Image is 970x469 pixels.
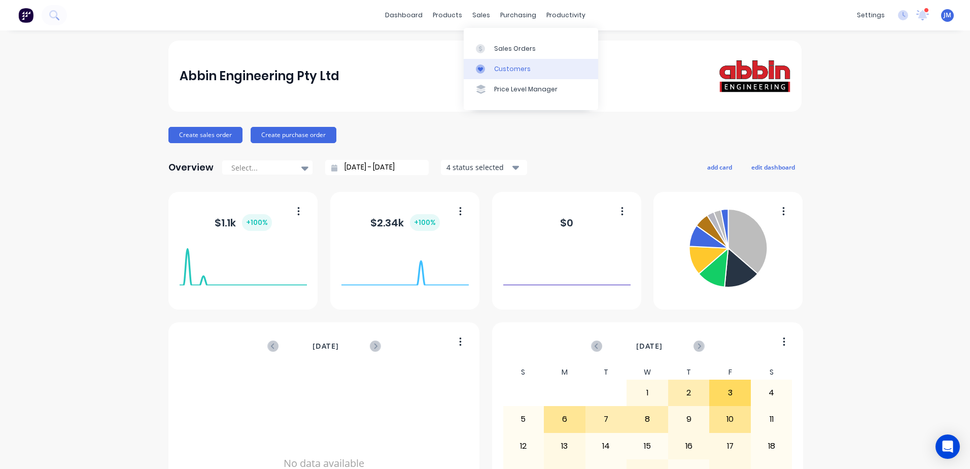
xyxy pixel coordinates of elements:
div: 16 [669,433,709,459]
div: 1 [627,380,668,406]
a: Sales Orders [464,38,598,58]
div: 7 [586,407,627,432]
div: Abbin Engineering Pty Ltd [180,66,339,86]
div: Sales Orders [494,44,536,53]
img: Factory [18,8,33,23]
div: 3 [710,380,750,406]
div: $ 1.1k [215,214,272,231]
div: Overview [168,157,214,178]
div: Customers [494,64,531,74]
div: $ 2.34k [370,214,440,231]
div: 15 [627,433,668,459]
div: S [751,365,792,380]
img: Abbin Engineering Pty Ltd [719,60,790,92]
div: 5 [503,407,544,432]
button: Create sales order [168,127,243,143]
div: T [668,365,710,380]
div: purchasing [495,8,541,23]
div: S [503,365,544,380]
div: 2 [669,380,709,406]
div: 11 [751,407,792,432]
div: 13 [544,433,585,459]
div: 14 [586,433,627,459]
div: sales [467,8,495,23]
a: Price Level Manager [464,79,598,99]
span: JM [944,11,951,20]
div: $ 0 [560,215,573,230]
div: F [709,365,751,380]
div: 17 [710,433,750,459]
div: 10 [710,407,750,432]
div: + 100 % [410,214,440,231]
div: 4 status selected [446,162,510,173]
div: M [544,365,585,380]
div: 9 [669,407,709,432]
span: [DATE] [313,341,339,352]
div: settings [852,8,890,23]
div: 4 [751,380,792,406]
button: Create purchase order [251,127,336,143]
div: 6 [544,407,585,432]
div: + 100 % [242,214,272,231]
div: Open Intercom Messenger [936,434,960,459]
span: [DATE] [636,341,663,352]
div: 8 [627,407,668,432]
div: productivity [541,8,591,23]
div: 18 [751,433,792,459]
button: edit dashboard [745,160,802,174]
div: Price Level Manager [494,85,558,94]
a: Customers [464,59,598,79]
button: add card [701,160,739,174]
button: 4 status selected [441,160,527,175]
div: products [428,8,467,23]
div: W [627,365,668,380]
div: T [585,365,627,380]
a: dashboard [380,8,428,23]
div: 12 [503,433,544,459]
